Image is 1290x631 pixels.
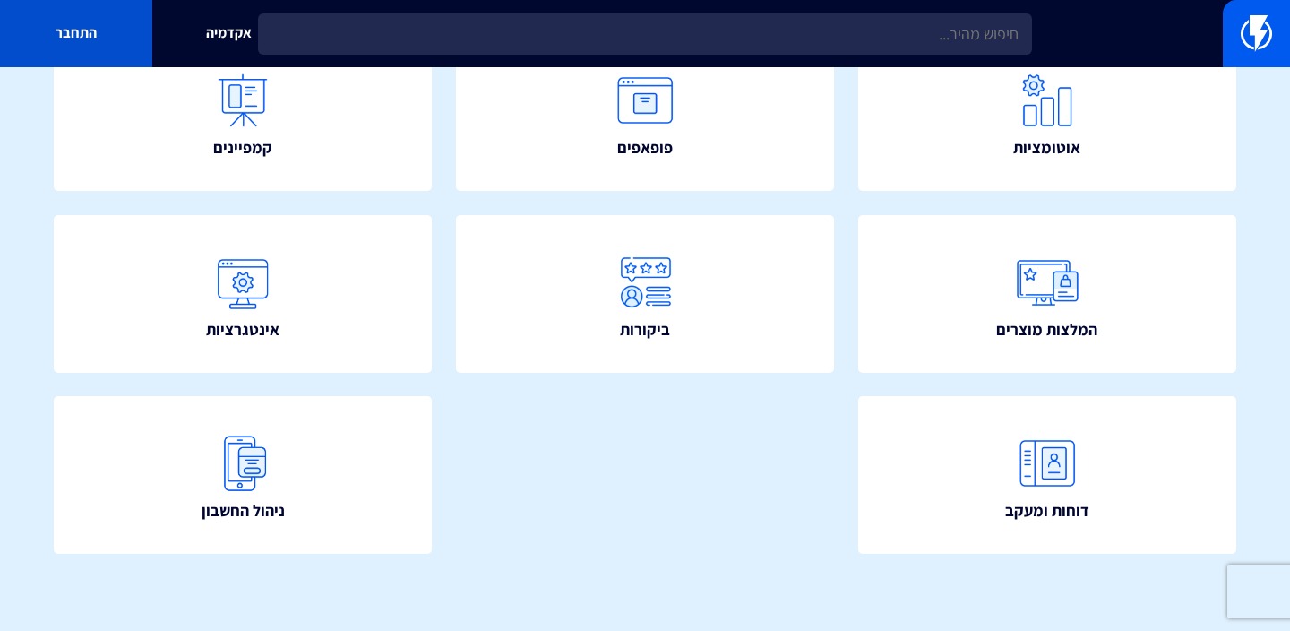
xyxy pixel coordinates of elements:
span: קמפיינים [213,136,272,160]
span: אינטגרציות [206,318,279,341]
span: המלצות מוצרים [996,318,1097,341]
a: אינטגרציות [54,215,432,373]
span: ניהול החשבון [202,499,285,523]
a: אוטומציות [858,33,1236,191]
a: פופאפים [456,33,834,191]
a: ביקורות [456,215,834,373]
input: חיפוש מהיר... [258,13,1032,55]
span: דוחות ומעקב [1005,499,1089,523]
a: ניהול החשבון [54,396,432,554]
a: המלצות מוצרים [858,215,1236,373]
span: פופאפים [617,136,673,160]
a: דוחות ומעקב [858,396,1236,554]
span: ביקורות [620,318,670,341]
a: קמפיינים [54,33,432,191]
span: אוטומציות [1013,136,1080,160]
